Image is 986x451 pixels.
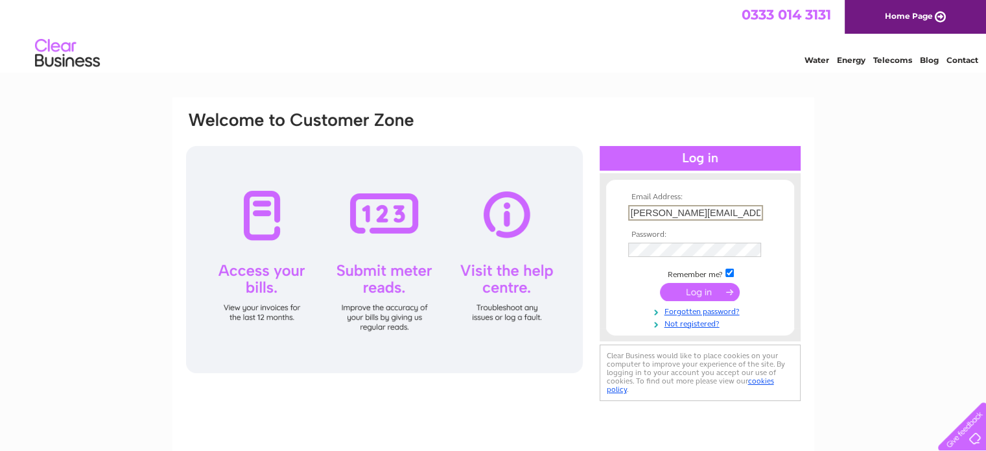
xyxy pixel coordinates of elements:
a: Forgotten password? [628,304,775,317]
th: Email Address: [625,193,775,202]
a: Not registered? [628,317,775,329]
a: Water [804,55,829,65]
a: Contact [946,55,978,65]
a: Telecoms [873,55,912,65]
input: Submit [660,283,740,301]
td: Remember me? [625,267,775,280]
div: Clear Business would like to place cookies on your computer to improve your experience of the sit... [600,345,801,401]
a: Energy [837,55,865,65]
th: Password: [625,230,775,239]
a: cookies policy [607,376,774,394]
div: Clear Business is a trading name of Verastar Limited (registered in [GEOGRAPHIC_DATA] No. 3667643... [187,7,800,63]
img: logo.png [34,34,100,73]
a: 0333 014 3131 [742,6,831,23]
a: Blog [920,55,939,65]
